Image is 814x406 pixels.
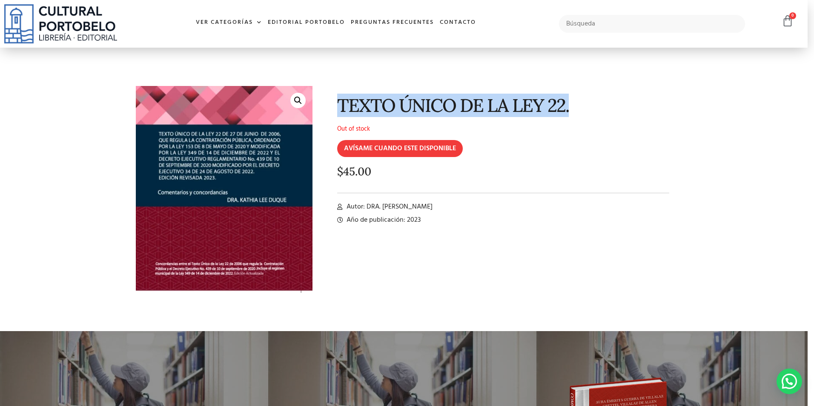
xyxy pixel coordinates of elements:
input: Búsqueda [559,15,745,33]
a: Ver Categorías [193,14,265,32]
a: Editorial Portobelo [265,14,348,32]
a: Preguntas frecuentes [348,14,437,32]
a: Contacto [437,14,479,32]
span: 0 [789,12,796,19]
